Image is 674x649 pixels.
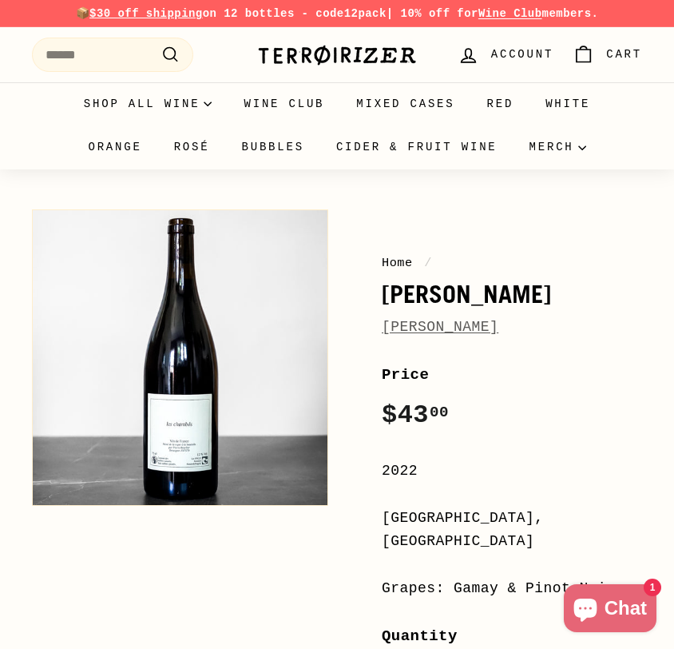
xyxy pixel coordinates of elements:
a: Cart [563,31,652,78]
div: 2022 [382,460,642,483]
a: Red [471,82,530,125]
a: Home [382,256,413,270]
div: [GEOGRAPHIC_DATA], [GEOGRAPHIC_DATA] [382,507,642,553]
sup: 00 [430,404,449,421]
span: Account [491,46,553,63]
span: Cart [606,46,642,63]
a: White [529,82,606,125]
inbox-online-store-chat: Shopify online store chat [559,584,661,636]
a: Rosé [158,125,226,169]
a: Cider & Fruit Wine [320,125,513,169]
nav: breadcrumbs [382,253,642,273]
div: Grapes: Gamay & Pinot Noir [382,577,642,600]
a: [PERSON_NAME] [382,319,498,335]
a: Bubbles [225,125,319,169]
a: Mixed Cases [340,82,470,125]
a: Account [448,31,563,78]
span: $30 off shipping [89,7,203,20]
summary: Merch [513,125,602,169]
label: Quantity [382,624,642,648]
strong: 12pack [344,7,387,20]
summary: Shop all wine [68,82,228,125]
label: Price [382,363,642,387]
span: / [420,256,436,270]
a: Orange [72,125,157,169]
h1: [PERSON_NAME] [382,281,642,308]
p: 📦 on 12 bottles - code | 10% off for members. [32,5,642,22]
a: Wine Club [478,7,542,20]
a: Wine Club [228,82,340,125]
span: $43 [382,400,449,430]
